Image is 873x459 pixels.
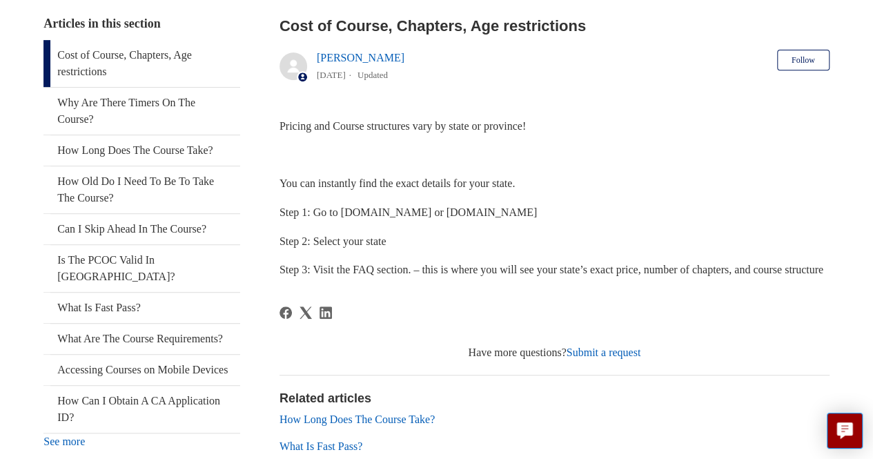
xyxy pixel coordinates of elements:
[300,306,312,319] a: X Corp
[43,166,240,213] a: How Old Do I Need To Be To Take The Course?
[279,389,830,408] h2: Related articles
[279,177,515,189] span: You can instantly find the exact details for your state.
[567,346,641,358] a: Submit a request
[43,40,240,87] a: Cost of Course, Chapters, Age restrictions
[43,17,160,30] span: Articles in this section
[279,306,292,319] svg: Share this page on Facebook
[43,436,85,447] a: See more
[43,88,240,135] a: Why Are There Timers On The Course?
[279,344,830,361] div: Have more questions?
[43,324,240,354] a: What Are The Course Requirements?
[279,264,823,275] span: Step 3: Visit the FAQ section. – this is where you will see your state’s exact price, number of c...
[279,235,386,247] span: Step 2: Select your state
[357,70,388,80] li: Updated
[43,386,240,433] a: How Can I Obtain A CA Application ID?
[320,306,332,319] a: LinkedIn
[827,413,863,449] button: Live chat
[300,306,312,319] svg: Share this page on X Corp
[279,206,537,218] span: Step 1: Go to [DOMAIN_NAME] or [DOMAIN_NAME]
[43,293,240,323] a: What Is Fast Pass?
[777,50,830,70] button: Follow Article
[279,120,526,132] span: Pricing and Course structures vary by state or province!
[279,413,435,425] a: How Long Does The Course Take?
[279,306,292,319] a: Facebook
[43,355,240,385] a: Accessing Courses on Mobile Devices
[279,14,830,37] h2: Cost of Course, Chapters, Age restrictions
[317,70,346,80] time: 04/08/2025, 12:01
[43,245,240,292] a: Is The PCOC Valid In [GEOGRAPHIC_DATA]?
[43,135,240,166] a: How Long Does The Course Take?
[320,306,332,319] svg: Share this page on LinkedIn
[279,440,362,452] a: What Is Fast Pass?
[43,214,240,244] a: Can I Skip Ahead In The Course?
[317,52,404,64] a: [PERSON_NAME]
